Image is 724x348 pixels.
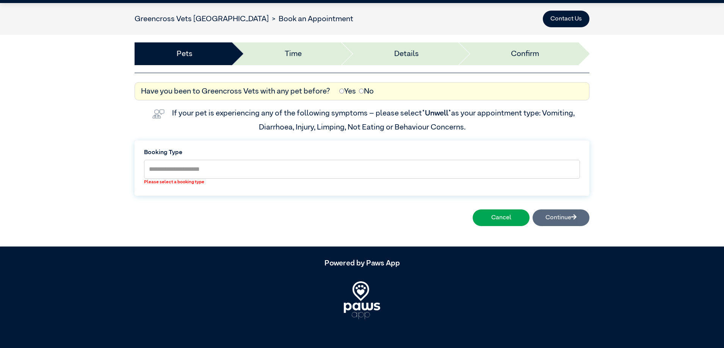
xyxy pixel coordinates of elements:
a: Greencross Vets [GEOGRAPHIC_DATA] [135,15,269,23]
label: If your pet is experiencing any of the following symptoms – please select as your appointment typ... [172,109,576,131]
button: Contact Us [543,11,589,27]
label: Yes [339,86,356,97]
img: vet [149,106,168,122]
span: “Unwell” [422,109,451,117]
label: Booking Type [144,148,580,157]
input: Yes [339,89,344,94]
label: Have you been to Greencross Vets with any pet before? [141,86,330,97]
label: No [359,86,374,97]
a: Pets [177,48,193,59]
button: Cancel [473,209,530,226]
h5: Powered by Paws App [135,259,589,268]
label: Please select a booking type [144,179,580,186]
img: PawsApp [344,281,380,319]
li: Book an Appointment [269,13,353,25]
input: No [359,89,364,94]
nav: breadcrumb [135,13,353,25]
